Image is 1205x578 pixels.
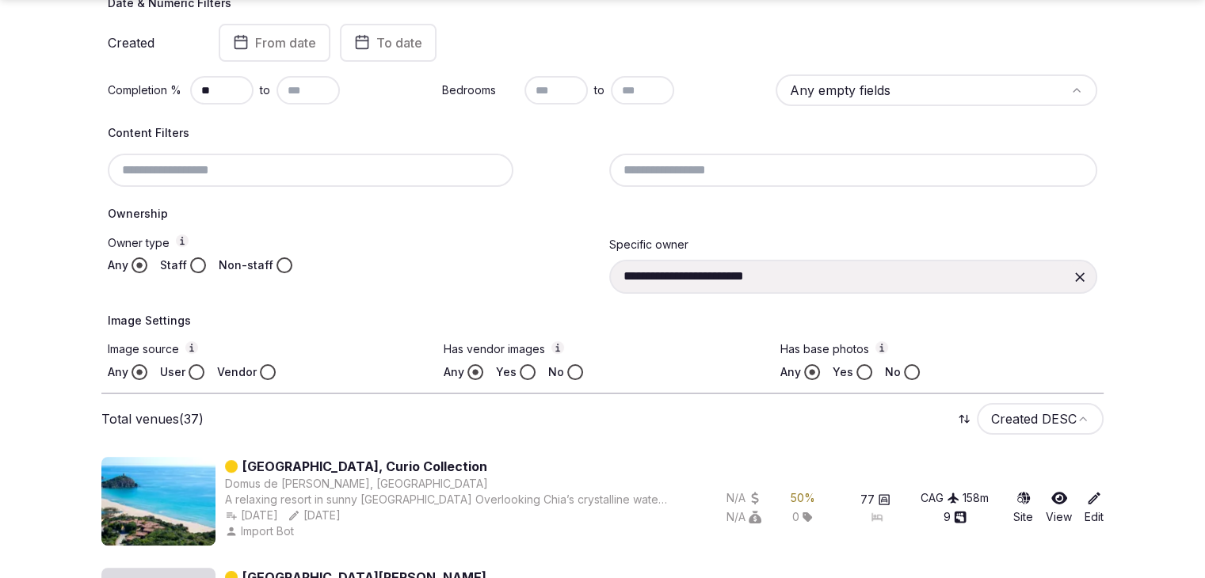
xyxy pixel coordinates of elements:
[225,492,669,508] div: A relaxing resort in sunny [GEOGRAPHIC_DATA] Overlooking Chia’s crystalline waters and Mediterran...
[101,457,215,546] img: Featured image for Baia di Chia Resort Sardinia, Curio Collection
[963,490,989,506] button: 158m
[225,476,488,492] button: Domus de [PERSON_NAME], [GEOGRAPHIC_DATA]
[726,509,761,525] button: N/A
[921,490,959,506] button: CAG
[792,509,799,525] span: 0
[108,234,597,251] label: Owner type
[288,508,341,523] button: [DATE]
[108,36,196,49] label: Created
[444,341,761,358] label: Has vendor images
[108,257,128,273] label: Any
[442,82,518,98] label: Bedrooms
[963,490,989,506] div: 158 m
[101,410,204,428] p: Total venues (37)
[225,523,297,539] button: Import Bot
[609,238,688,251] label: Specific owner
[1085,490,1104,525] a: Edit
[219,257,273,273] label: Non-staff
[1046,490,1072,525] a: View
[833,364,853,380] label: Yes
[791,490,815,506] div: 50 %
[551,341,564,354] button: Has vendor images
[780,341,1097,358] label: Has base photos
[885,364,901,380] label: No
[726,490,761,506] button: N/A
[860,492,890,508] button: 77
[108,364,128,380] label: Any
[108,313,1097,329] h4: Image Settings
[496,364,517,380] label: Yes
[1013,490,1033,525] a: Site
[108,125,1097,141] h4: Content Filters
[340,24,437,62] button: To date
[108,206,1097,222] h4: Ownership
[242,457,487,476] a: [GEOGRAPHIC_DATA], Curio Collection
[160,257,187,273] label: Staff
[219,24,330,62] button: From date
[548,364,564,380] label: No
[875,341,888,354] button: Has base photos
[255,35,316,51] span: From date
[780,364,801,380] label: Any
[176,234,189,247] button: Owner type
[108,341,425,358] label: Image source
[185,341,198,354] button: Image source
[160,364,185,380] label: User
[376,35,422,51] span: To date
[260,82,270,98] span: to
[860,492,875,508] span: 77
[217,364,257,380] label: Vendor
[108,82,184,98] label: Completion %
[444,364,464,380] label: Any
[225,508,278,523] button: [DATE]
[594,82,604,98] span: to
[791,490,815,506] button: 50%
[944,509,967,525] button: 9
